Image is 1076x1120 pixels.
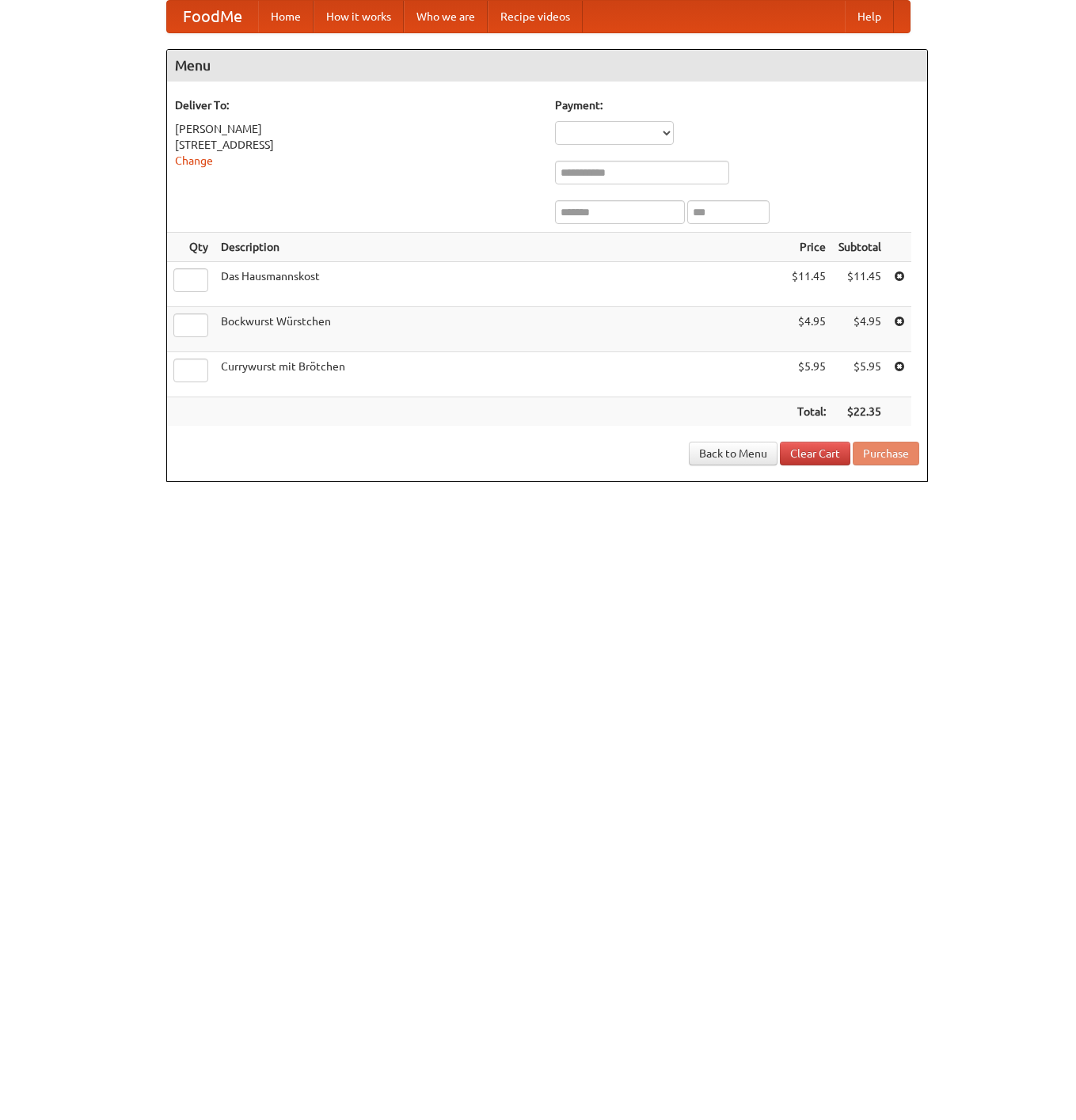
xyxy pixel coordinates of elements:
[215,352,785,397] td: Currywurst mit Brötchen
[404,1,488,32] a: Who we are
[215,262,785,307] td: Das Hausmannskost
[832,307,888,352] td: $4.95
[780,442,850,465] a: Clear Cart
[785,262,832,307] td: $11.45
[175,154,213,167] a: Change
[175,97,539,113] h5: Deliver To:
[215,307,785,352] td: Bockwurst Würstchen
[167,233,215,262] th: Qty
[555,97,919,113] h5: Payment:
[175,121,539,137] div: [PERSON_NAME]
[832,233,888,262] th: Subtotal
[175,137,539,153] div: [STREET_ADDRESS]
[832,397,888,427] th: $22.35
[785,307,832,352] td: $4.95
[167,50,927,82] h4: Menu
[258,1,314,32] a: Home
[785,352,832,397] td: $5.95
[689,442,778,465] a: Back to Menu
[314,1,404,32] a: How it works
[845,1,894,32] a: Help
[785,397,832,427] th: Total:
[785,233,832,262] th: Price
[832,262,888,307] td: $11.45
[488,1,583,32] a: Recipe videos
[853,442,919,465] button: Purchase
[832,352,888,397] td: $5.95
[167,1,258,32] a: FoodMe
[215,233,785,262] th: Description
